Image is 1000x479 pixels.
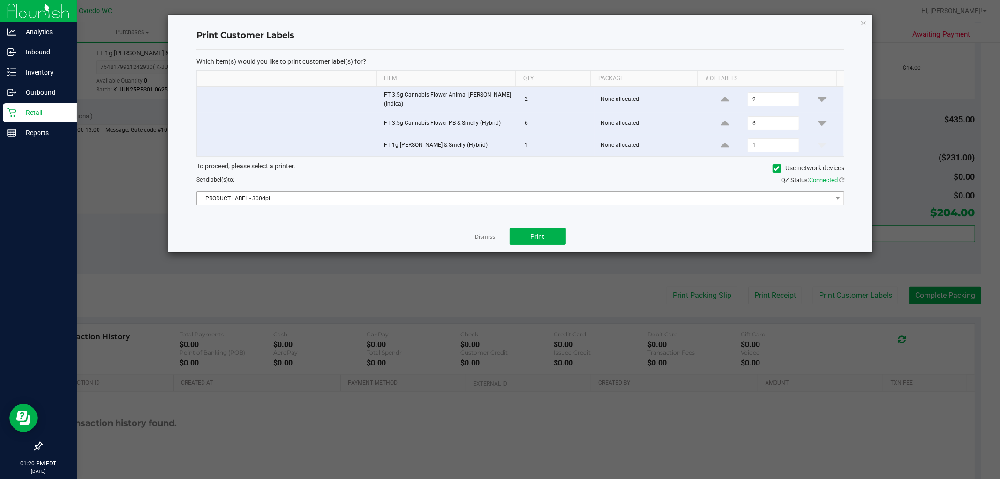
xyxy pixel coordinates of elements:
[16,67,73,78] p: Inventory
[809,176,838,183] span: Connected
[196,57,844,66] p: Which item(s) would you like to print customer label(s) for?
[531,233,545,240] span: Print
[475,233,496,241] a: Dismiss
[519,135,595,156] td: 1
[590,71,697,87] th: Package
[196,30,844,42] h4: Print Customer Labels
[595,87,703,113] td: None allocated
[515,71,590,87] th: Qty
[16,26,73,38] p: Analytics
[510,228,566,245] button: Print
[697,71,836,87] th: # of labels
[4,459,73,468] p: 01:20 PM EDT
[376,71,515,87] th: Item
[7,108,16,117] inline-svg: Retail
[16,127,73,138] p: Reports
[7,68,16,77] inline-svg: Inventory
[773,163,844,173] label: Use network devices
[9,404,38,432] iframe: Resource center
[16,46,73,58] p: Inbound
[378,87,519,113] td: FT 3.5g Cannabis Flower Animal [PERSON_NAME] (Indica)
[4,468,73,475] p: [DATE]
[595,135,703,156] td: None allocated
[196,176,234,183] span: Send to:
[378,113,519,135] td: FT 3.5g Cannabis Flower PB & Smelly (Hybrid)
[519,87,595,113] td: 2
[595,113,703,135] td: None allocated
[7,47,16,57] inline-svg: Inbound
[189,161,851,175] div: To proceed, please select a printer.
[781,176,844,183] span: QZ Status:
[7,88,16,97] inline-svg: Outbound
[209,176,228,183] span: label(s)
[519,113,595,135] td: 6
[7,27,16,37] inline-svg: Analytics
[197,192,832,205] span: PRODUCT LABEL - 300dpi
[16,87,73,98] p: Outbound
[378,135,519,156] td: FT 1g [PERSON_NAME] & Smelly (Hybrid)
[7,128,16,137] inline-svg: Reports
[16,107,73,118] p: Retail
